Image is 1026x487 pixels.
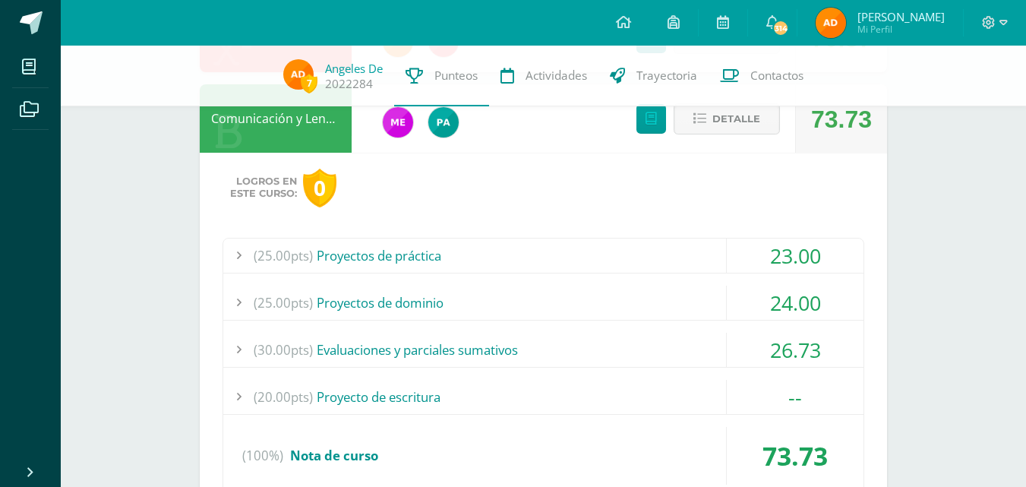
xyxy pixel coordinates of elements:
div: 0 [303,169,336,207]
span: Trayectoria [636,68,697,84]
div: Evaluaciones y parciales sumativos [223,333,863,367]
div: -- [727,380,863,414]
span: Mi Perfil [857,23,945,36]
a: Angeles De [325,61,383,76]
div: Proyecto de escritura [223,380,863,414]
span: Logros en este curso: [230,176,297,200]
div: Comunicación y Lenguaje [200,84,352,153]
span: Punteos [434,68,478,84]
img: 6e5d2a59b032968e530f96f4f3ce5ba6.png [283,59,314,90]
span: (30.00pts) [254,333,313,367]
a: Contactos [709,46,815,106]
span: (25.00pts) [254,286,313,320]
div: 23.00 [727,239,863,273]
div: 73.73 [811,85,872,153]
a: Trayectoria [598,46,709,106]
span: (25.00pts) [254,239,313,273]
div: Proyectos de práctica [223,239,863,273]
span: [PERSON_NAME] [857,9,945,24]
a: 2022284 [325,76,373,92]
div: 26.73 [727,333,863,367]
img: 498c526042e7dcf1c615ebb741a80315.png [383,107,413,138]
img: 53dbe22d98c82c2b31f74347440a2e81.png [428,107,459,138]
span: (20.00pts) [254,380,313,414]
div: 73.73 [727,427,863,485]
span: Nota de curso [290,447,378,464]
div: 24.00 [727,286,863,320]
span: Detalle [712,105,760,133]
button: Detalle [674,103,780,134]
span: Actividades [526,68,587,84]
a: Punteos [394,46,489,106]
span: Contactos [750,68,803,84]
a: Actividades [489,46,598,106]
div: Proyectos de dominio [223,286,863,320]
img: 6e5d2a59b032968e530f96f4f3ce5ba6.png [816,8,846,38]
span: 314 [772,20,789,36]
span: 7 [301,74,317,93]
span: (100%) [242,427,283,485]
